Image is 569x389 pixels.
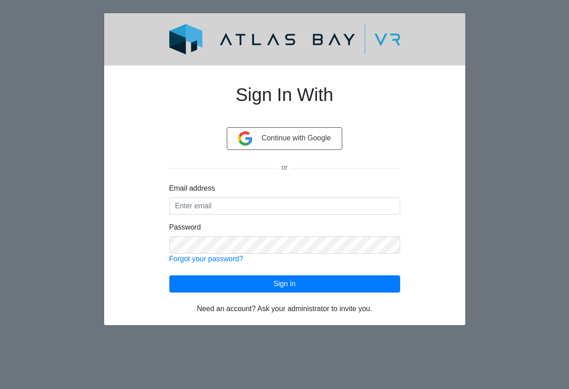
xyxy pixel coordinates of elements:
[169,73,400,127] h1: Sign In With
[169,255,244,263] a: Forgot your password?
[169,222,201,233] label: Password
[262,134,331,142] span: Continue with Google
[227,127,342,150] button: Continue with Google
[7,371,63,389] iframe: Ybug feedback widget
[169,197,400,215] input: Enter email
[148,24,422,54] img: logo
[169,275,400,293] button: Sign in
[277,163,291,171] span: or
[169,183,215,194] label: Email address
[197,305,372,312] span: Need an account? Ask your administrator to invite you.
